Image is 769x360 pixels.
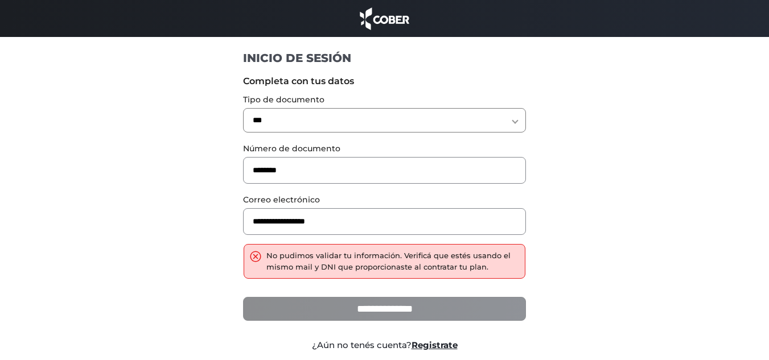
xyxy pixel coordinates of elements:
label: Número de documento [243,143,526,155]
h1: INICIO DE SESIÓN [243,51,526,65]
label: Completa con tus datos [243,75,526,88]
label: Correo electrónico [243,194,526,206]
div: No pudimos validar tu información. Verificá que estés usando el mismo mail y DNI que proporcionas... [266,250,519,272]
img: cober_marca.png [357,6,413,31]
div: ¿Aún no tenés cuenta? [235,339,534,352]
a: Registrate [412,340,458,350]
label: Tipo de documento [243,94,526,106]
